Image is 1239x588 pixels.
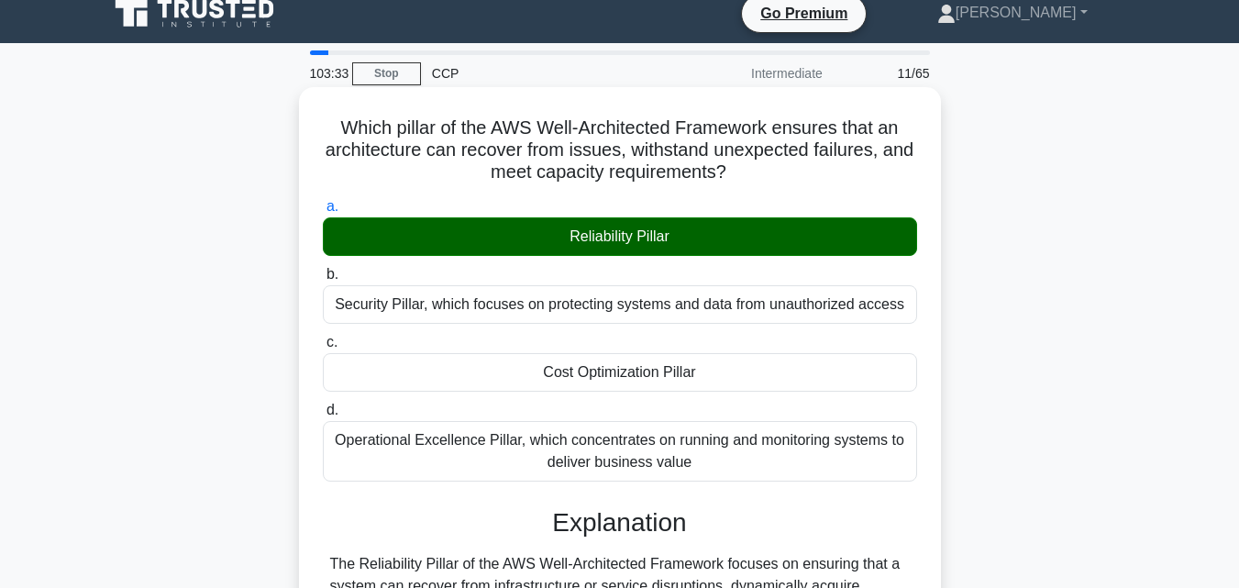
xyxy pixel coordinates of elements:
[323,217,917,256] div: Reliability Pillar
[326,402,338,417] span: d.
[352,62,421,85] a: Stop
[326,334,337,349] span: c.
[323,285,917,324] div: Security Pillar, which focuses on protecting systems and data from unauthorized access
[421,55,673,92] div: CCP
[334,507,906,538] h3: Explanation
[673,55,834,92] div: Intermediate
[749,2,858,25] a: Go Premium
[326,198,338,214] span: a.
[299,55,352,92] div: 103:33
[326,266,338,282] span: b.
[323,353,917,392] div: Cost Optimization Pillar
[321,116,919,184] h5: Which pillar of the AWS Well-Architected Framework ensures that an architecture can recover from ...
[834,55,941,92] div: 11/65
[323,421,917,482] div: Operational Excellence Pillar, which concentrates on running and monitoring systems to deliver bu...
